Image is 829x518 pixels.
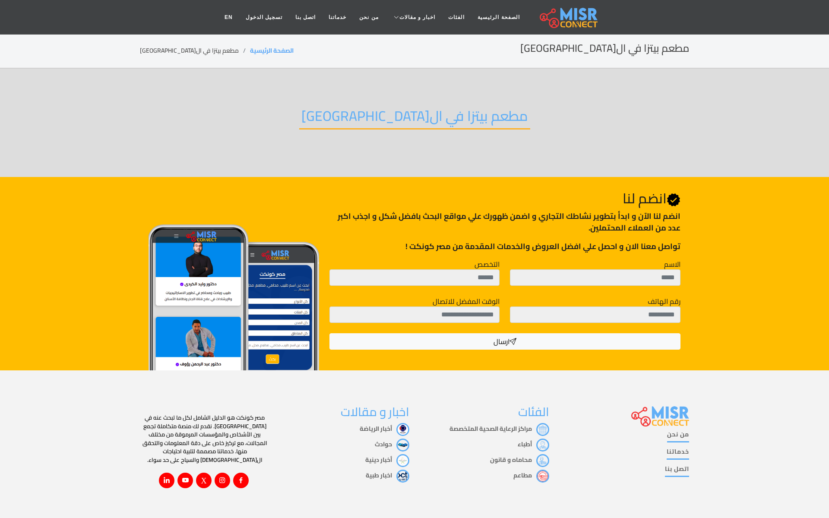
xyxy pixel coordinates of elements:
[518,439,549,450] a: أطباء
[540,6,598,28] img: main.misr_connect
[396,439,409,452] img: حوادث
[536,439,549,452] img: أطباء
[433,296,500,306] label: الوقت المفضل للاتصال
[366,470,409,481] a: اخبار طبية
[360,423,409,434] a: أخبار الرياضة
[667,193,680,207] svg: Verified account
[536,454,549,467] img: محاماه و قانون
[420,405,549,420] h3: الفئات
[140,46,250,55] li: مطعم بيتزا في ال[GEOGRAPHIC_DATA]
[149,224,319,384] img: Join Misr Connect
[396,470,409,483] img: اخبار طبية
[665,464,689,477] a: اتصل بنا
[140,414,269,464] p: مصر كونكت هو الدليل الشامل لكل ما تبحث عنه في [GEOGRAPHIC_DATA]. نقدم لك منصة متكاملة تجمع بين ال...
[396,454,409,467] img: أخبار دينية
[442,9,471,25] a: الفئات
[648,296,680,306] label: رقم الهاتف
[475,259,500,269] label: التخصص
[299,107,530,129] h2: مطعم بيتزا في ال[GEOGRAPHIC_DATA]
[365,454,409,465] a: أخبار دينية
[353,9,385,25] a: من نحن
[513,470,549,481] a: مطاعم
[667,430,689,442] a: من نحن
[322,9,353,25] a: خدماتنا
[289,9,322,25] a: اتصل بنا
[329,240,680,252] p: تواصل معنا الان و احصل علي افضل العروض والخدمات المقدمة من مصر كونكت !
[664,259,680,269] label: الاسم
[329,210,680,234] p: انضم لنا اﻵن و ابدأ بتطوير نشاطك التجاري و اضمن ظهورك علي مواقع البحث بافضل شكل و اجذب اكبر عدد م...
[667,447,689,460] a: خدماتنا
[375,439,409,450] a: حوادث
[218,9,239,25] a: EN
[201,476,207,484] i: X
[399,13,436,21] span: اخبار و مقالات
[239,9,289,25] a: تسجيل الدخول
[471,9,526,25] a: الصفحة الرئيسية
[329,190,680,207] h2: انضم لنا
[396,423,409,436] img: أخبار الرياضة
[520,42,689,55] h2: مطعم بيتزا في ال[GEOGRAPHIC_DATA]
[280,405,409,420] h3: اخبار و مقالات
[196,473,212,488] a: X
[250,45,294,56] a: الصفحة الرئيسية
[449,423,549,434] a: مراكز الرعاية الصحية المتخصصة
[536,423,549,436] img: مراكز الرعاية الصحية المتخصصة
[490,454,549,465] a: محاماه و قانون
[329,333,680,350] button: ارسال
[631,405,689,426] img: main.misr_connect
[536,470,549,483] img: مطاعم
[385,9,442,25] a: اخبار و مقالات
